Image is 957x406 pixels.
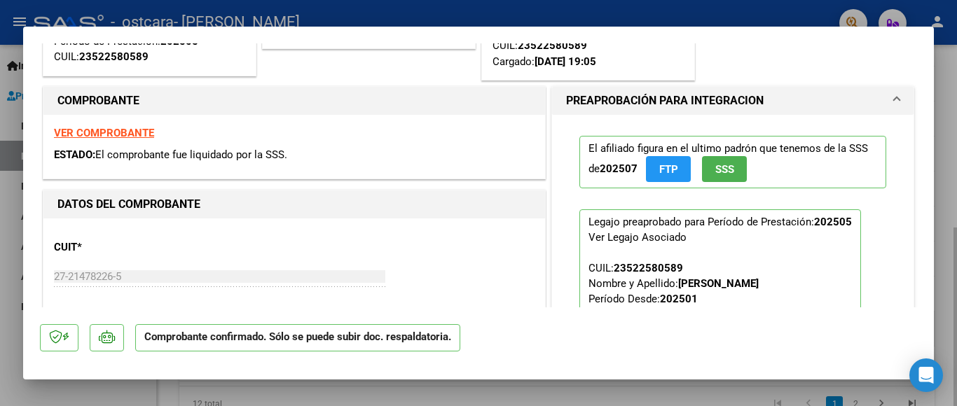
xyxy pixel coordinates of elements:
strong: 202507 [600,162,638,175]
span: SSS [715,163,734,176]
strong: COMPROBANTE [57,94,139,107]
strong: [PERSON_NAME] [678,277,759,290]
strong: 202505 [814,216,852,228]
strong: DATOS DEL COMPROBANTE [57,197,200,211]
strong: [DATE] 19:05 [535,55,596,68]
p: El afiliado figura en el ultimo padrón que tenemos de la SSS de [579,136,886,188]
p: CUIT [54,239,198,255]
strong: 202505 [160,35,198,48]
p: Comprobante confirmado. Sólo se puede subir doc. respaldatoria. [135,324,460,351]
span: ESTADO: [54,148,95,161]
strong: 202501 [660,293,698,305]
span: CUIL: Nombre y Apellido: Período Desde: Período Hasta: Admite Dependencia: [588,262,759,351]
span: El comprobante fue liquidado por la SSS. [95,148,287,161]
div: 23522580589 [614,260,683,276]
div: Ver Legajo Asociado [588,230,687,245]
h1: PREAPROBACIÓN PARA INTEGRACION [566,92,764,109]
span: FTP [659,163,678,176]
a: VER COMPROBANTE [54,127,154,139]
div: PREAPROBACIÓN PARA INTEGRACION [552,115,914,391]
p: Legajo preaprobado para Período de Prestación: [579,209,861,359]
button: FTP [646,156,691,182]
button: SSS [702,156,747,182]
div: 23522580589 [518,38,587,54]
mat-expansion-panel-header: PREAPROBACIÓN PARA INTEGRACION [552,87,914,115]
div: Open Intercom Messenger [909,358,943,392]
div: 23522580589 [79,49,149,65]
